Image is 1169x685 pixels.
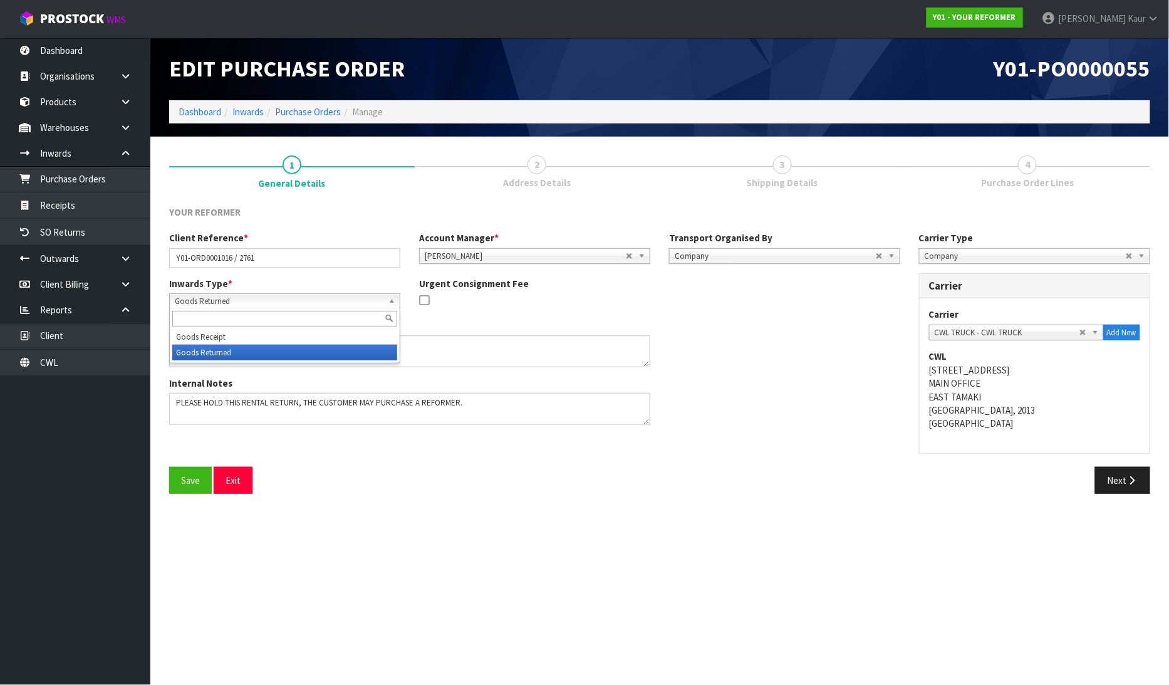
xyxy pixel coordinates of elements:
label: Transport Organised By [669,231,772,244]
span: Kaur [1128,13,1146,24]
input: Client Reference [169,248,400,268]
span: YOUR REFORMER [169,206,241,218]
strong: CWL [929,350,947,362]
span: Edit Purchase Order [169,55,405,83]
span: ProStock [40,11,104,27]
small: WMS [107,14,126,26]
label: Client Reference [169,231,248,244]
button: Add New [1103,325,1140,341]
a: Purchase Orders [275,106,341,118]
h3: Carrier [929,280,1140,292]
span: CWL TRUCK - CWL TRUCK [935,325,1079,340]
a: Dashboard [179,106,221,118]
span: Address Details [503,176,571,189]
address: [STREET_ADDRESS] MAIN OFFICE EAST TAMAKI [GEOGRAPHIC_DATA], 2013 [GEOGRAPHIC_DATA] [929,350,1140,431]
span: Goods Returned [175,294,383,309]
span: Purchase Order Lines [981,176,1074,189]
label: Urgent Consignment Fee [419,277,529,290]
span: Shipping Details [747,176,818,189]
img: cube-alt.png [19,11,34,26]
li: Goods Returned [172,345,397,360]
label: Carrier [929,308,959,321]
span: 3 [773,155,792,174]
span: 4 [1018,155,1037,174]
span: Company [675,249,876,264]
button: Exit [214,467,252,494]
span: General Details [169,196,1150,503]
span: General Details [258,177,325,190]
span: Manage [352,106,383,118]
button: Next [1095,467,1150,494]
li: Goods Receipt [172,329,397,345]
button: Save [169,467,212,494]
label: Carrier Type [919,231,974,244]
label: Inwards Type [169,277,232,290]
span: Y01-PO0000055 [994,55,1150,83]
label: Internal Notes [169,377,232,390]
a: Y01 - YOUR REFORMER [927,8,1023,28]
span: [PERSON_NAME] [1058,13,1126,24]
label: Account Manager [419,231,499,244]
span: 2 [527,155,546,174]
strong: Y01 - YOUR REFORMER [933,12,1016,23]
a: Inwards [232,106,264,118]
span: [PERSON_NAME] [425,249,626,264]
span: Company [925,249,1126,264]
span: 1 [283,155,301,174]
